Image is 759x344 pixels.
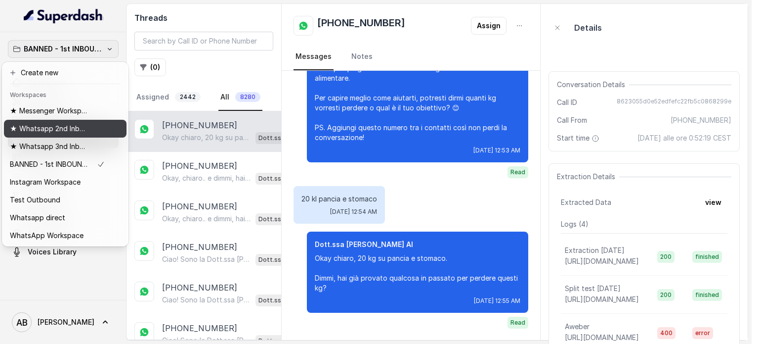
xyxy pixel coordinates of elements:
[10,158,89,170] p: BANNED - 1st INBOUND Workspace
[8,40,119,58] button: BANNED - 1st INBOUND Workspace
[10,194,60,206] p: Test Outbound
[10,141,89,152] p: ★ Whatsapp 3nd Inbound BM5
[10,176,81,188] p: Instagram Workspace
[10,105,89,117] p: ★ Messenger Workspace
[10,212,65,224] p: Whatsapp direct
[10,230,84,242] p: WhatsApp Workspace
[2,62,128,246] div: BANNED - 1st INBOUND Workspace
[4,64,126,82] button: Create new
[10,123,89,135] p: ★ Whatsapp 2nd Inbound BM5
[24,43,103,55] p: BANNED - 1st INBOUND Workspace
[4,86,126,102] header: Workspaces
